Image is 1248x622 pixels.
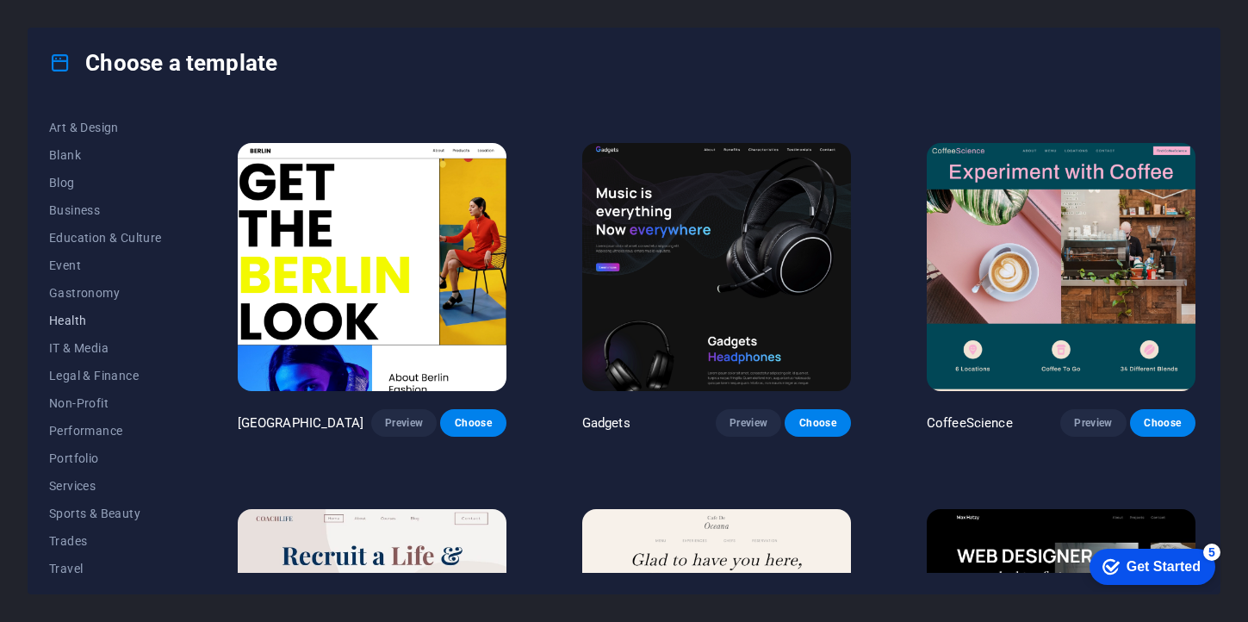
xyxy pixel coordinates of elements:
[238,414,363,432] p: [GEOGRAPHIC_DATA]
[14,9,140,45] div: Get Started 5 items remaining, 0% complete
[49,114,162,141] button: Art & Design
[49,507,162,520] span: Sports & Beauty
[1074,416,1112,430] span: Preview
[49,224,162,252] button: Education & Culture
[49,49,277,77] h4: Choose a template
[49,314,162,327] span: Health
[49,231,162,245] span: Education & Culture
[798,416,836,430] span: Choose
[49,445,162,472] button: Portfolio
[454,416,492,430] span: Choose
[49,196,162,224] button: Business
[127,3,145,21] div: 5
[49,252,162,279] button: Event
[49,148,162,162] span: Blank
[49,472,162,500] button: Services
[49,417,162,445] button: Performance
[49,534,162,548] span: Trades
[1060,409,1126,437] button: Preview
[49,286,162,300] span: Gastronomy
[49,500,162,527] button: Sports & Beauty
[49,527,162,555] button: Trades
[440,409,506,437] button: Choose
[385,416,423,430] span: Preview
[49,562,162,575] span: Travel
[49,362,162,389] button: Legal & Finance
[49,307,162,334] button: Health
[1130,409,1195,437] button: Choose
[238,143,506,391] img: BERLIN
[49,341,162,355] span: IT & Media
[49,424,162,438] span: Performance
[49,451,162,465] span: Portfolio
[582,414,630,432] p: Gadgets
[927,414,1013,432] p: CoffeeScience
[49,279,162,307] button: Gastronomy
[49,121,162,134] span: Art & Design
[49,396,162,410] span: Non-Profit
[730,416,767,430] span: Preview
[49,258,162,272] span: Event
[51,19,125,34] div: Get Started
[582,143,851,391] img: Gadgets
[1144,416,1182,430] span: Choose
[371,409,437,437] button: Preview
[49,555,162,582] button: Travel
[49,141,162,169] button: Blank
[716,409,781,437] button: Preview
[49,203,162,217] span: Business
[49,479,162,493] span: Services
[785,409,850,437] button: Choose
[49,389,162,417] button: Non-Profit
[49,334,162,362] button: IT & Media
[49,176,162,190] span: Blog
[49,369,162,383] span: Legal & Finance
[927,143,1195,391] img: CoffeeScience
[49,169,162,196] button: Blog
